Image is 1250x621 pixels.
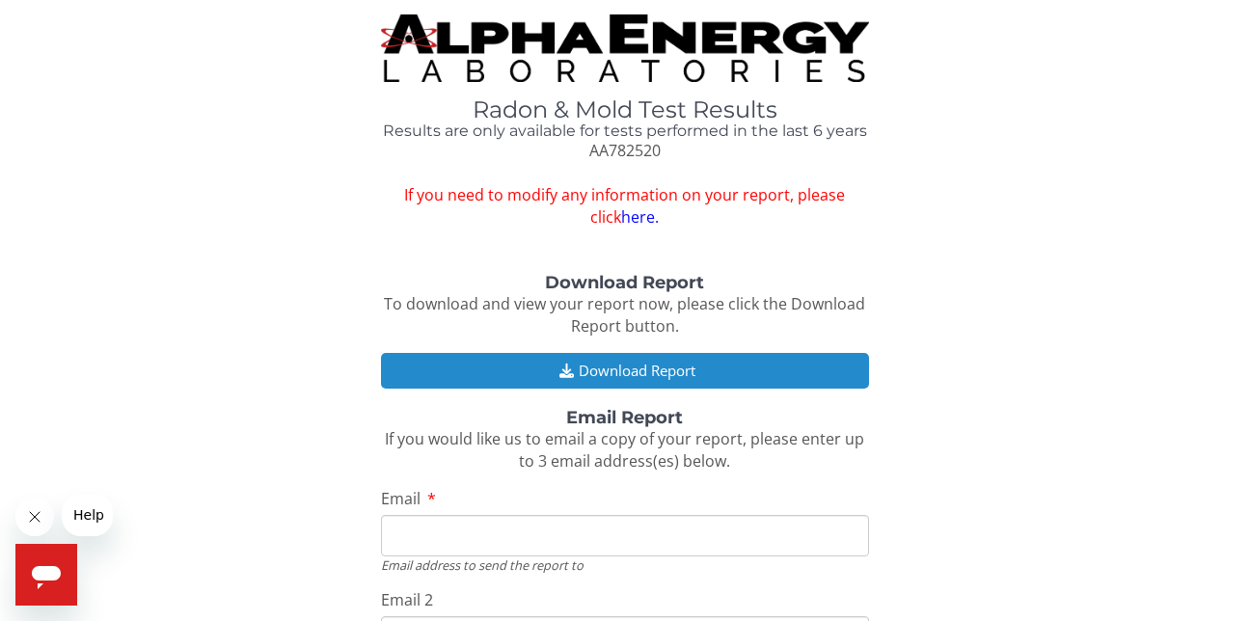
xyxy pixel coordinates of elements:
[566,407,683,428] strong: Email Report
[15,498,54,536] iframe: Close message
[381,589,433,610] span: Email 2
[381,14,869,82] img: TightCrop.jpg
[384,293,865,337] span: To download and view your report now, please click the Download Report button.
[381,488,421,509] span: Email
[385,428,864,472] span: If you would like us to email a copy of your report, please enter up to 3 email address(es) below.
[381,122,869,140] h4: Results are only available for tests performed in the last 6 years
[381,353,869,389] button: Download Report
[381,556,869,574] div: Email address to send the report to
[381,97,869,122] h1: Radon & Mold Test Results
[545,272,704,293] strong: Download Report
[15,544,77,606] iframe: Button to launch messaging window
[589,140,661,161] span: AA782520
[381,184,869,229] span: If you need to modify any information on your report, please click
[621,206,659,228] a: here.
[62,494,113,536] iframe: Message from company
